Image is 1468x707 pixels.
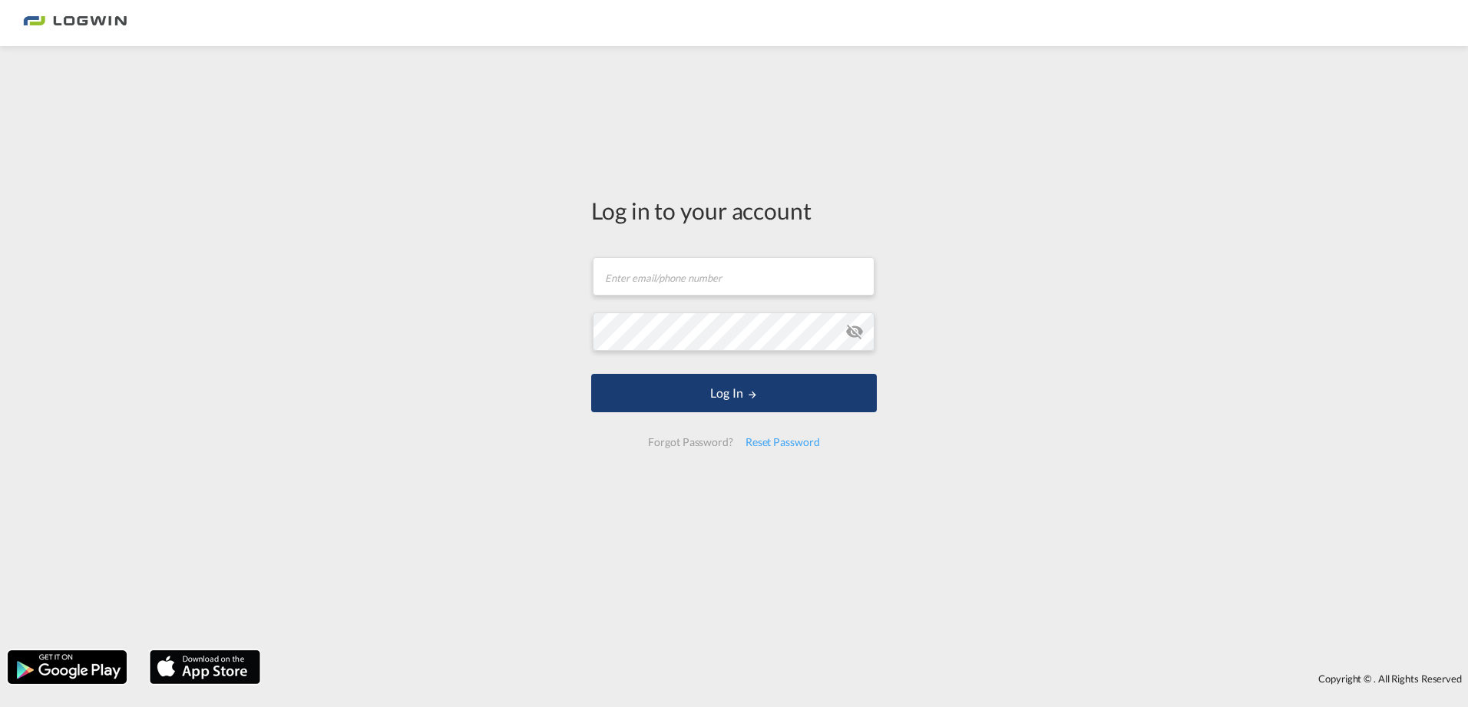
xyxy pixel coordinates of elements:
img: google.png [6,649,128,686]
md-icon: icon-eye-off [845,322,864,341]
div: Reset Password [739,428,826,456]
button: LOGIN [591,374,877,412]
div: Copyright © . All Rights Reserved [268,666,1468,692]
img: 2761ae10d95411efa20a1f5e0282d2d7.png [23,6,127,41]
div: Forgot Password? [642,428,739,456]
input: Enter email/phone number [593,257,875,296]
div: Log in to your account [591,194,877,226]
img: apple.png [148,649,262,686]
